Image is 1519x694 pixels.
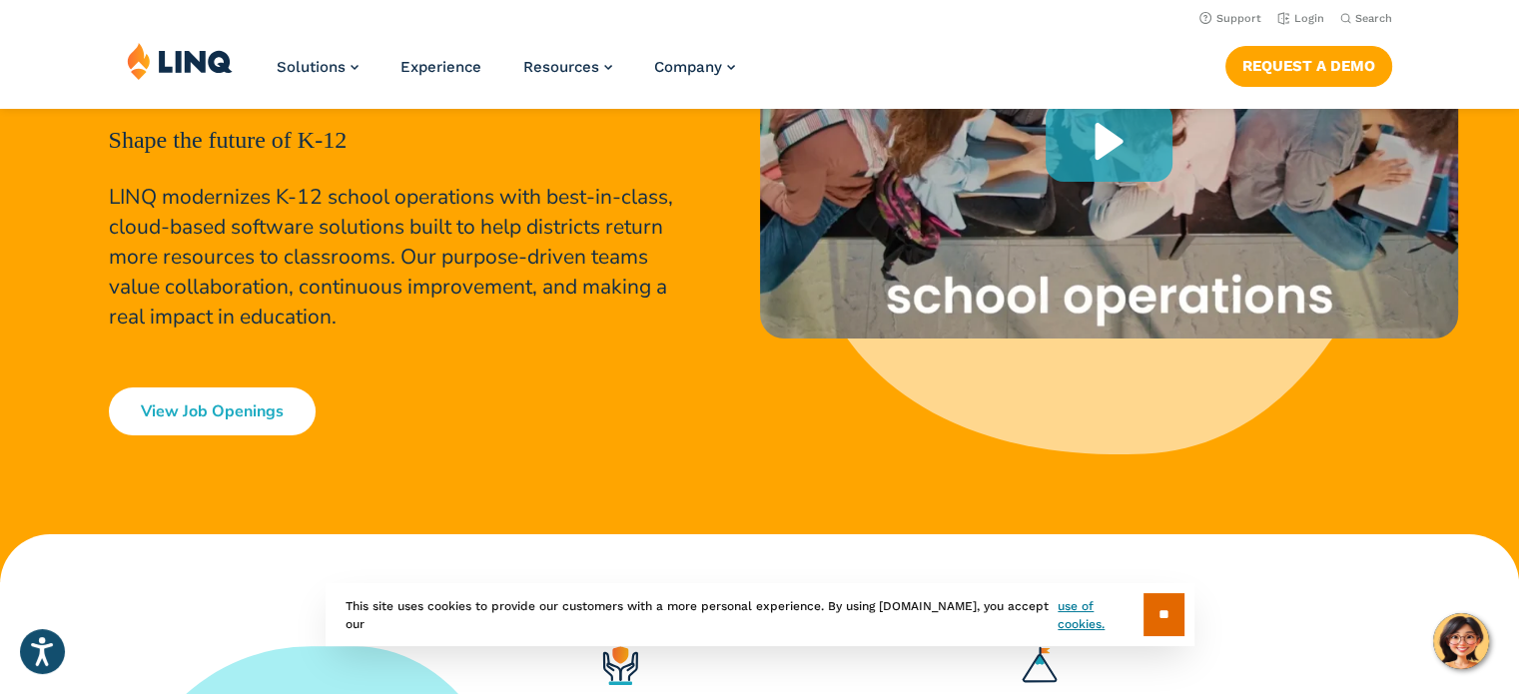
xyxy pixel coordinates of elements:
[1225,42,1392,86] nav: Button Navigation
[109,387,316,435] a: View Job Openings
[109,122,698,158] p: Shape the future of K-12
[1355,12,1392,25] span: Search
[277,42,735,108] nav: Primary Navigation
[654,58,722,76] span: Company
[109,182,698,332] p: LINQ modernizes K-12 school operations with best-in-class, cloud-based software solutions built t...
[1340,11,1392,26] button: Open Search Bar
[326,583,1194,646] div: This site uses cookies to provide our customers with a more personal experience. By using [DOMAIN...
[523,58,612,76] a: Resources
[277,58,359,76] a: Solutions
[1046,101,1172,182] div: Play
[1199,12,1261,25] a: Support
[654,58,735,76] a: Company
[1433,613,1489,669] button: Hello, have a question? Let’s chat.
[1058,597,1142,633] a: use of cookies.
[127,42,233,80] img: LINQ | K‑12 Software
[277,58,346,76] span: Solutions
[1277,12,1324,25] a: Login
[1225,46,1392,86] a: Request a Demo
[523,58,599,76] span: Resources
[400,58,481,76] a: Experience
